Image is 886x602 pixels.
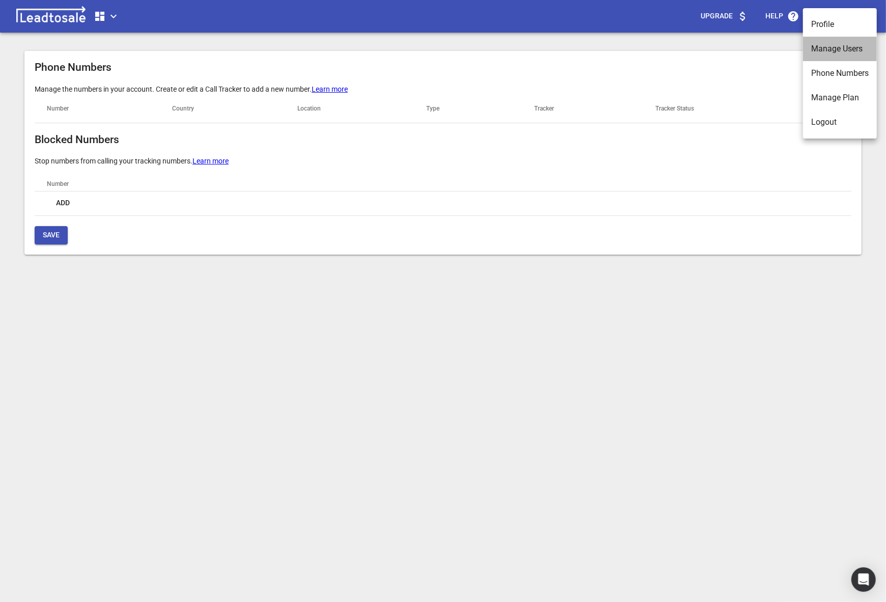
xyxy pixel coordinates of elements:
li: Manage Users [803,37,877,61]
li: Profile [803,12,877,37]
li: Manage Plan [803,86,877,110]
li: Logout [803,110,877,134]
li: Phone Numbers [803,61,877,86]
div: Open Intercom Messenger [851,567,876,592]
